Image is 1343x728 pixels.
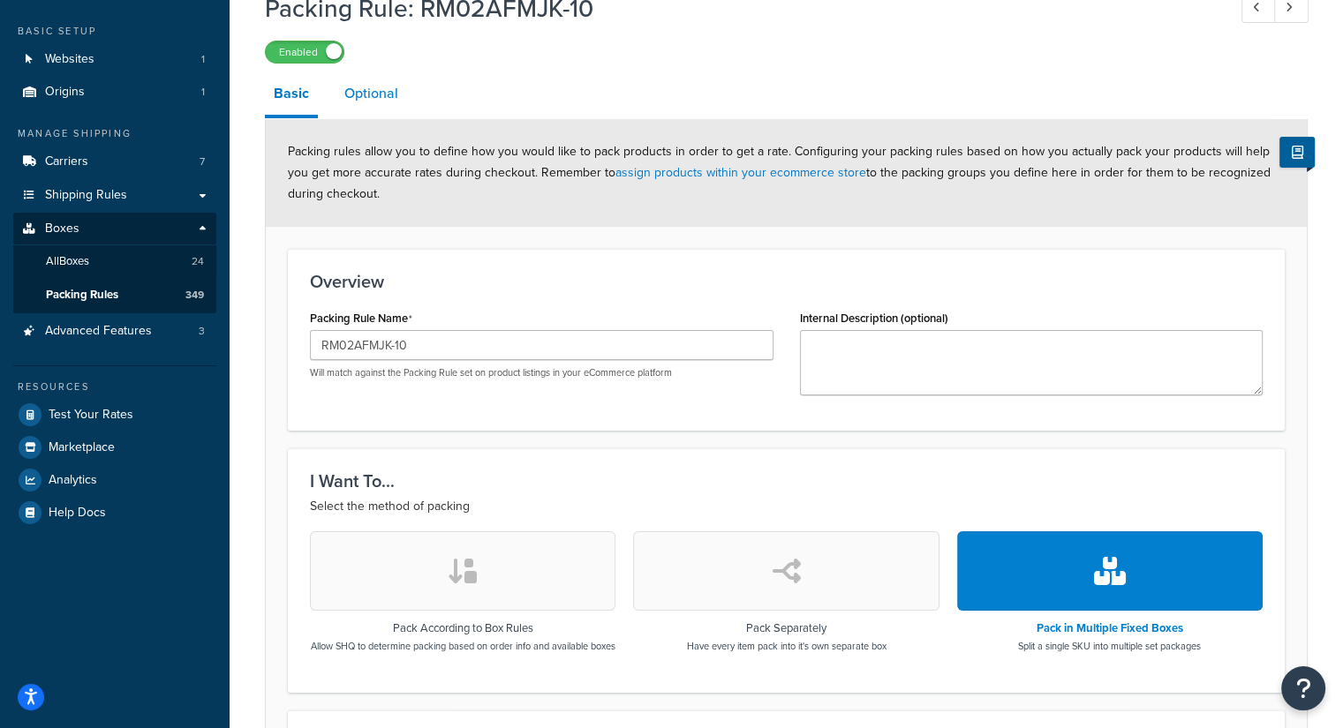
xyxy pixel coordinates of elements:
p: Split a single SKU into multiple set packages [1018,639,1201,653]
p: Allow SHQ to determine packing based on order info and available boxes [311,639,615,653]
div: Manage Shipping [13,126,216,141]
li: Advanced Features [13,315,216,348]
div: Basic Setup [13,24,216,39]
a: Carriers7 [13,146,216,178]
span: Packing Rules [46,288,118,303]
div: Resources [13,379,216,394]
h3: Pack Separately [686,622,886,634]
p: Select the method of packing [310,496,1263,517]
a: Test Your Rates [13,399,216,431]
a: Origins1 [13,76,216,109]
span: Help Docs [49,506,106,521]
li: Carriers [13,146,216,178]
button: Open Resource Center [1281,666,1325,710]
span: Packing rules allow you to define how you would like to pack products in order to get a rate. Con... [288,142,1271,203]
span: Analytics [49,473,97,488]
span: 1 [201,85,205,100]
label: Enabled [266,41,343,63]
a: Optional [336,72,407,115]
label: Internal Description (optional) [800,311,948,325]
a: Boxes [13,213,216,245]
p: Will match against the Packing Rule set on product listings in your eCommerce platform [310,366,773,379]
a: Packing Rules349 [13,279,216,311]
span: 24 [192,254,204,269]
a: Shipping Rules [13,179,216,212]
label: Packing Rule Name [310,311,412,326]
span: Test Your Rates [49,408,133,423]
li: Websites [13,43,216,76]
span: Carriers [45,154,88,169]
a: Websites1 [13,43,216,76]
a: Analytics [13,464,216,496]
span: Marketplace [49,440,115,455]
h3: I Want To... [310,471,1263,491]
h3: Pack According to Box Rules [311,622,615,634]
span: 7 [200,154,205,169]
span: 1 [201,52,205,67]
h3: Pack in Multiple Fixed Boxes [1018,622,1201,634]
p: Have every item pack into it's own separate box [686,639,886,653]
a: AllBoxes24 [13,245,216,278]
span: All Boxes [46,254,89,269]
span: Advanced Features [45,324,152,339]
h3: Overview [310,272,1263,291]
span: Shipping Rules [45,188,127,203]
li: Packing Rules [13,279,216,311]
span: Boxes [45,221,79,236]
span: 3 [199,324,205,339]
a: Advanced Features3 [13,315,216,348]
li: Origins [13,76,216,109]
a: Help Docs [13,497,216,529]
span: Websites [45,52,94,67]
a: Basic [265,72,318,118]
span: 349 [185,288,204,303]
button: Show Help Docs [1279,137,1315,168]
span: Origins [45,85,85,100]
a: Marketplace [13,432,216,463]
li: Boxes [13,213,216,313]
a: assign products within your ecommerce store [615,163,866,182]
